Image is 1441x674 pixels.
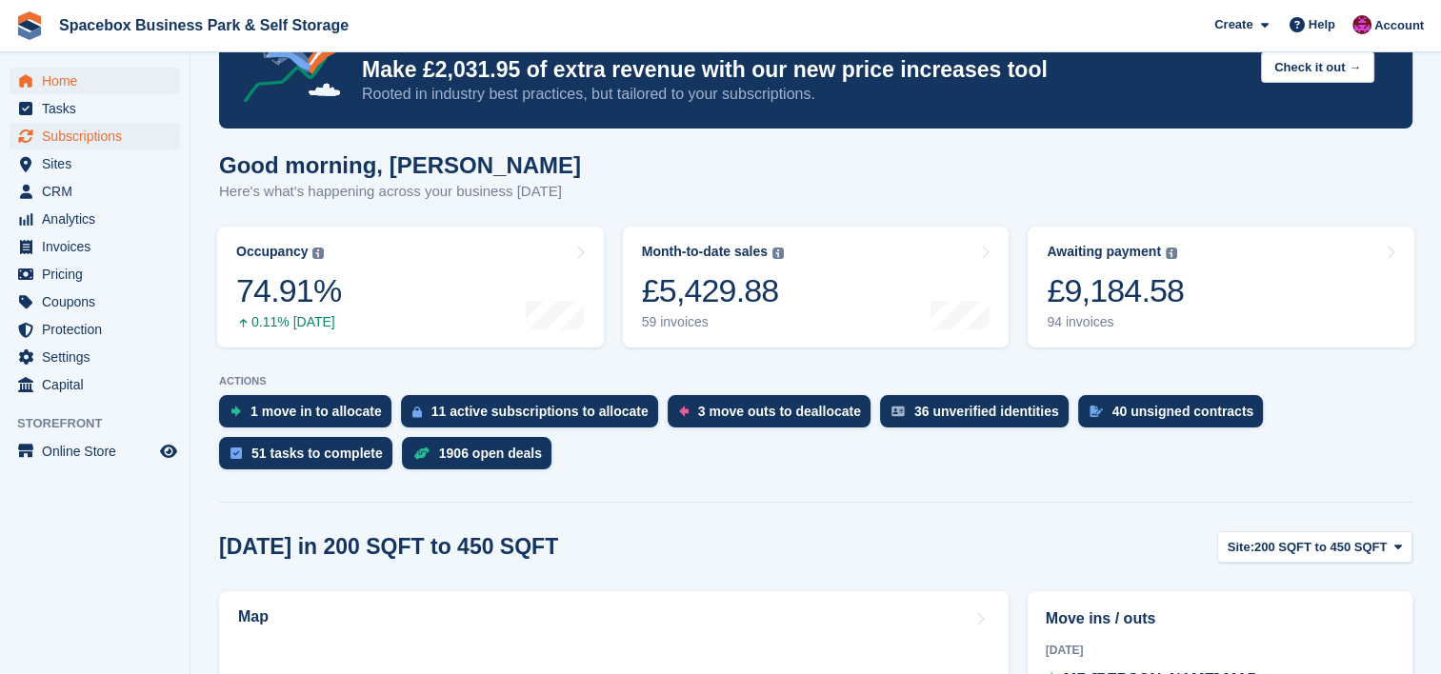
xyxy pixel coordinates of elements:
[10,261,180,287] a: menu
[401,395,668,437] a: 11 active subscriptions to allocate
[251,446,383,461] div: 51 tasks to complete
[219,534,558,560] h2: [DATE] in 200 SQFT to 450 SQFT
[42,233,156,260] span: Invoices
[642,244,768,260] div: Month-to-date sales
[42,206,156,232] span: Analytics
[219,395,401,437] a: 1 move in to allocate
[891,406,905,417] img: verify_identity-adf6edd0f0f0b5bbfe63781bf79b02c33cf7c696d77639b501bdc392416b5a36.svg
[1112,404,1254,419] div: 40 unsigned contracts
[1046,607,1394,630] h2: Move ins / outs
[312,248,324,259] img: icon-info-grey-7440780725fd019a000dd9b08b2336e03edf1995a4989e88bcd33f0948082b44.svg
[42,123,156,149] span: Subscriptions
[10,206,180,232] a: menu
[42,371,156,398] span: Capital
[219,152,581,178] h1: Good morning, [PERSON_NAME]
[236,244,308,260] div: Occupancy
[10,288,180,315] a: menu
[10,95,180,122] a: menu
[10,438,180,465] a: menu
[228,1,361,109] img: price-adjustments-announcement-icon-8257ccfd72463d97f412b2fc003d46551f7dbcb40ab6d574587a9cd5c0d94...
[42,438,156,465] span: Online Store
[230,447,242,459] img: task-75834270c22a3079a89374b754ae025e5fb1db73e45f91037f5363f120a921f8.svg
[1254,538,1387,557] span: 200 SQFT to 450 SQFT
[1309,15,1335,34] span: Help
[42,316,156,343] span: Protection
[10,344,180,370] a: menu
[10,316,180,343] a: menu
[1352,15,1371,34] img: Shitika Balanath
[17,414,190,433] span: Storefront
[217,227,604,347] a: Occupancy 74.91% 0.11% [DATE]
[1047,314,1184,330] div: 94 invoices
[439,446,542,461] div: 1906 open deals
[42,261,156,287] span: Pricing
[642,271,784,310] div: £5,429.88
[1090,406,1103,417] img: contract_signature_icon-13c848040528278c33f63329250d36e43548de30e8caae1d1a13099fd9432cc5.svg
[42,68,156,94] span: Home
[431,404,649,419] div: 11 active subscriptions to allocate
[157,440,180,463] a: Preview store
[623,227,1010,347] a: Month-to-date sales £5,429.88 59 invoices
[230,406,241,417] img: move_ins_to_allocate_icon-fdf77a2bb77ea45bf5b3d319d69a93e2d87916cf1d5bf7949dd705db3b84f3ca.svg
[42,344,156,370] span: Settings
[1046,642,1394,659] div: [DATE]
[10,68,180,94] a: menu
[42,150,156,177] span: Sites
[402,437,561,479] a: 1906 open deals
[772,248,784,259] img: icon-info-grey-7440780725fd019a000dd9b08b2336e03edf1995a4989e88bcd33f0948082b44.svg
[238,608,269,625] h2: Map
[10,150,180,177] a: menu
[236,271,341,310] div: 74.91%
[51,10,356,41] a: Spacebox Business Park & Self Storage
[250,404,382,419] div: 1 move in to allocate
[1261,51,1374,83] button: Check it out →
[1166,248,1177,259] img: icon-info-grey-7440780725fd019a000dd9b08b2336e03edf1995a4989e88bcd33f0948082b44.svg
[219,375,1412,387] p: ACTIONS
[362,56,1246,84] p: Make £2,031.95 of extra revenue with our new price increases tool
[1228,538,1254,557] span: Site:
[1028,227,1414,347] a: Awaiting payment £9,184.58 94 invoices
[914,404,1059,419] div: 36 unverified identities
[219,437,402,479] a: 51 tasks to complete
[219,181,581,203] p: Here's what's happening across your business [DATE]
[1047,271,1184,310] div: £9,184.58
[42,95,156,122] span: Tasks
[236,314,341,330] div: 0.11% [DATE]
[1214,15,1252,34] span: Create
[698,404,861,419] div: 3 move outs to deallocate
[42,288,156,315] span: Coupons
[10,371,180,398] a: menu
[412,406,422,418] img: active_subscription_to_allocate_icon-d502201f5373d7db506a760aba3b589e785aa758c864c3986d89f69b8ff3...
[10,123,180,149] a: menu
[413,446,430,460] img: deal-1b604bf984904fb50ccaf53a9ad4b4a5d6e5aea283cecdc64d6e3604feb123c2.svg
[1047,244,1161,260] div: Awaiting payment
[42,178,156,205] span: CRM
[1217,531,1412,563] button: Site: 200 SQFT to 450 SQFT
[10,233,180,260] a: menu
[679,406,689,417] img: move_outs_to_deallocate_icon-f764333ba52eb49d3ac5e1228854f67142a1ed5810a6f6cc68b1a99e826820c5.svg
[10,178,180,205] a: menu
[668,395,880,437] a: 3 move outs to deallocate
[362,84,1246,105] p: Rooted in industry best practices, but tailored to your subscriptions.
[1078,395,1273,437] a: 40 unsigned contracts
[1374,16,1424,35] span: Account
[642,314,784,330] div: 59 invoices
[15,11,44,40] img: stora-icon-8386f47178a22dfd0bd8f6a31ec36ba5ce8667c1dd55bd0f319d3a0aa187defe.svg
[880,395,1078,437] a: 36 unverified identities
